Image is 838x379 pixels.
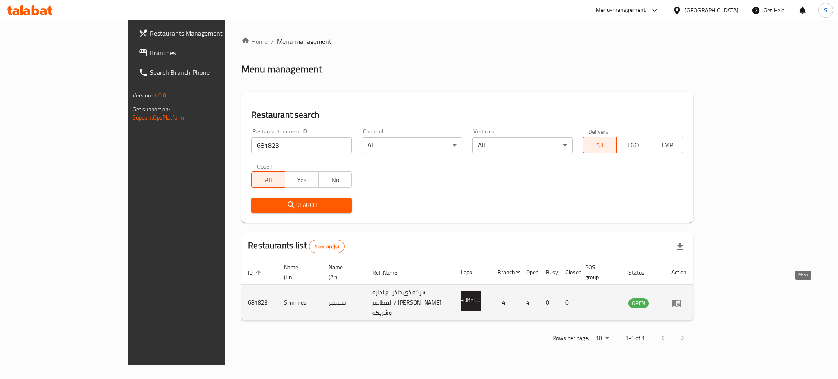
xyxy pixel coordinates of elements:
button: TMP [650,137,684,153]
li: / [271,36,274,46]
nav: breadcrumb [241,36,693,46]
label: Delivery [588,129,609,134]
img: Slimmies [461,291,481,311]
span: ID [248,268,264,277]
span: Get support on: [133,104,170,115]
span: TMP [653,139,680,151]
div: Total records count [309,240,345,253]
span: Restaurants Management [150,28,262,38]
div: All [472,137,573,153]
h2: Restaurants list [248,239,344,253]
th: Branches [491,260,520,285]
td: شركه ذي جاذرينج لداره المطاعم / [PERSON_NAME] وشريكه [366,285,454,321]
th: Logo [454,260,491,285]
span: POS group [585,262,613,282]
span: 1 record(s) [309,243,344,250]
th: Action [665,260,693,285]
span: OPEN [628,298,649,308]
th: Closed [559,260,579,285]
span: TGO [620,139,647,151]
td: 4 [520,285,539,321]
span: No [322,174,349,186]
button: No [318,171,352,188]
a: Branches [132,43,268,63]
input: Search for restaurant name or ID.. [251,137,352,153]
td: 4 [491,285,520,321]
div: [GEOGRAPHIC_DATA] [685,6,739,15]
span: Ref. Name [372,268,408,277]
span: Version: [133,90,153,101]
a: Support.OpsPlatform [133,112,185,123]
span: Name (Ar) [329,262,356,282]
th: Busy [539,260,559,285]
p: 1-1 of 1 [625,333,645,343]
td: Slimmies [277,285,322,321]
p: Rows per page: [552,333,589,343]
button: Yes [285,171,319,188]
span: Menu management [277,36,331,46]
table: enhanced table [241,260,693,321]
span: S [824,6,827,15]
td: 0 [539,285,559,321]
a: Restaurants Management [132,23,268,43]
h2: Menu management [241,63,322,76]
a: Search Branch Phone [132,63,268,82]
span: Branches [150,48,262,58]
button: TGO [616,137,650,153]
td: سليميز [322,285,366,321]
th: Open [520,260,539,285]
button: Search [251,198,352,213]
span: Status [628,268,655,277]
h2: Restaurant search [251,109,683,121]
button: All [583,137,617,153]
div: Menu-management [596,5,646,15]
span: Yes [288,174,315,186]
button: All [251,171,285,188]
span: Search Branch Phone [150,68,262,77]
div: Export file [670,237,690,256]
div: All [362,137,462,153]
span: 1.0.0 [154,90,167,101]
span: All [586,139,613,151]
span: All [255,174,282,186]
label: Upsell [257,163,272,169]
span: Name (En) [284,262,312,282]
div: Rows per page: [592,332,612,345]
span: Search [258,200,345,210]
td: 0 [559,285,579,321]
